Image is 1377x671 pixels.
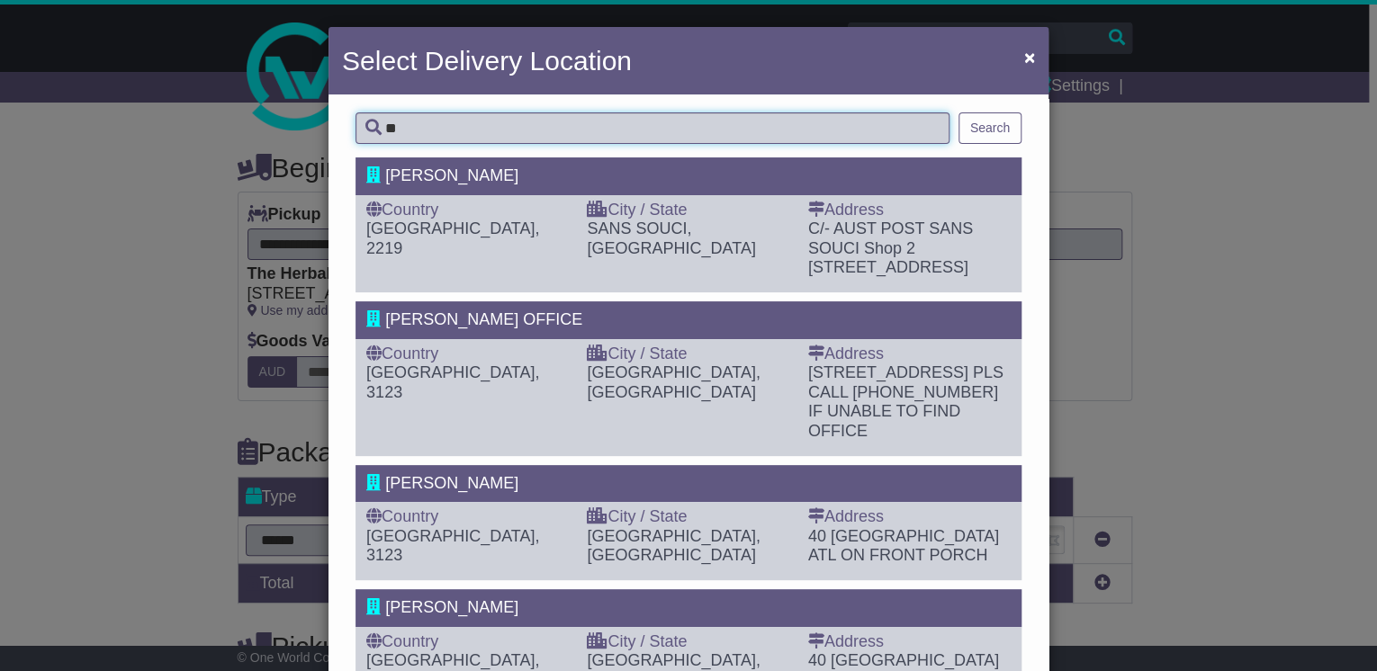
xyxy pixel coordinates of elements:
[808,527,999,545] span: 40 [GEOGRAPHIC_DATA]
[958,112,1021,144] button: Search
[587,201,789,220] div: City / State
[366,527,539,565] span: [GEOGRAPHIC_DATA], 3123
[808,219,973,257] span: C/- AUST POST SANS SOUCI
[587,344,789,364] div: City / State
[366,201,569,220] div: Country
[385,598,518,616] span: [PERSON_NAME]
[587,219,755,257] span: SANS SOUCI, [GEOGRAPHIC_DATA]
[808,239,968,277] span: Shop 2 [STREET_ADDRESS]
[1015,39,1044,76] button: Close
[808,507,1011,527] div: Address
[808,651,999,669] span: 40 [GEOGRAPHIC_DATA]
[808,201,1011,220] div: Address
[587,632,789,652] div: City / State
[808,344,1011,364] div: Address
[808,632,1011,652] div: Address
[587,527,760,565] span: [GEOGRAPHIC_DATA], [GEOGRAPHIC_DATA]
[385,166,518,184] span: [PERSON_NAME]
[1024,47,1035,67] span: ×
[366,632,569,652] div: Country
[366,219,539,257] span: [GEOGRAPHIC_DATA], 2219
[366,363,539,401] span: [GEOGRAPHIC_DATA], 3123
[587,507,789,527] div: City / State
[808,363,1003,440] span: PLS CALL [PHONE_NUMBER] IF UNABLE TO FIND OFFICE
[808,546,988,564] span: ATL ON FRONT PORCH
[808,363,968,381] span: [STREET_ADDRESS]
[385,310,582,328] span: [PERSON_NAME] OFFICE
[385,474,518,492] span: [PERSON_NAME]
[587,363,760,401] span: [GEOGRAPHIC_DATA], [GEOGRAPHIC_DATA]
[366,344,569,364] div: Country
[342,40,632,81] h4: Select Delivery Location
[366,507,569,527] div: Country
